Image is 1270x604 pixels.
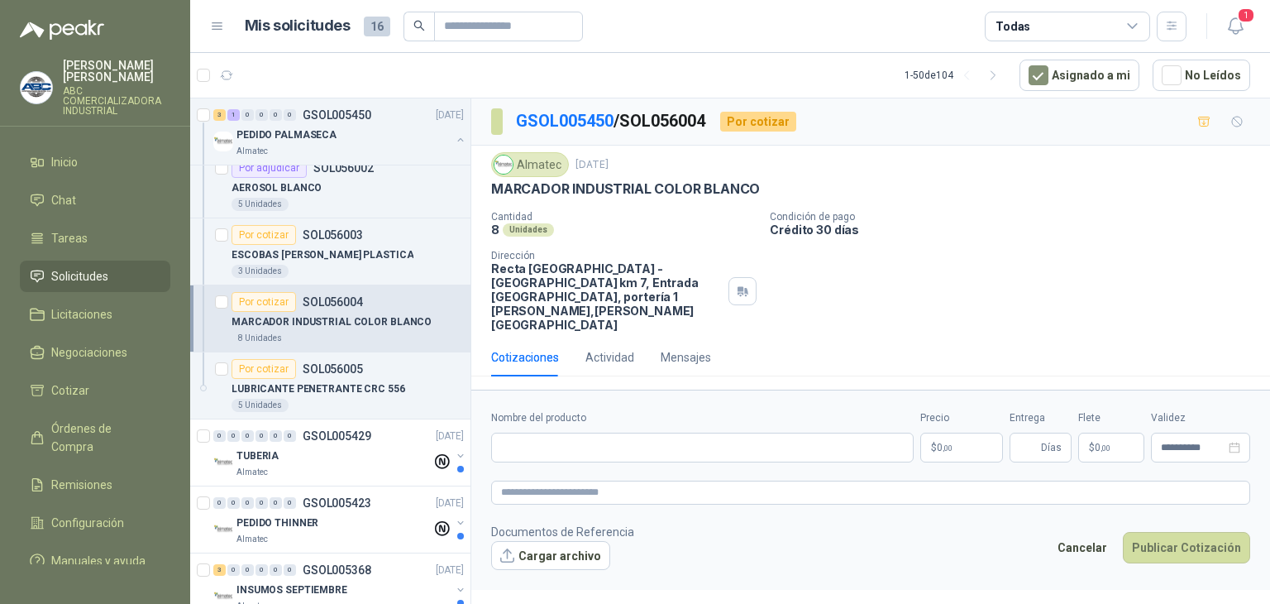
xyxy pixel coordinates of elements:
span: Licitaciones [51,305,112,324]
span: $ [1089,443,1095,453]
div: 0 [270,109,282,121]
div: 0 [241,109,254,121]
h1: Mis solicitudes [245,14,351,38]
span: ,00 [943,443,952,453]
p: [DATE] [575,157,609,173]
p: ESCOBAS [PERSON_NAME] PLASTICA [232,247,413,263]
div: Todas [995,17,1030,36]
p: $0,00 [920,433,1003,463]
label: Entrega [1010,410,1072,426]
p: PEDIDO PALMASECA [236,127,337,143]
div: 5 Unidades [232,399,289,412]
div: 1 - 50 de 104 [905,62,1006,89]
div: 0 [270,564,282,576]
label: Nombre del producto [491,410,914,426]
div: 5 Unidades [232,198,289,211]
div: 0 [241,564,254,576]
div: 0 [227,564,240,576]
p: SOL056005 [303,363,363,375]
div: Mensajes [661,348,711,367]
p: TUBERIA [236,448,279,464]
a: Tareas [20,223,170,254]
div: 0 [241,430,254,442]
a: Por cotizarSOL056005LUBRICANTE PENETRANTE CRC 5565 Unidades [190,352,470,419]
label: Flete [1078,410,1144,426]
p: [DATE] [436,108,464,123]
p: Recta [GEOGRAPHIC_DATA] - [GEOGRAPHIC_DATA] km 7, Entrada [GEOGRAPHIC_DATA], portería 1 [PERSON_N... [491,261,722,332]
p: PEDIDO THINNER [236,515,318,531]
span: Días [1041,434,1062,462]
p: / SOL056004 [516,108,707,134]
div: 0 [270,430,282,442]
span: Negociaciones [51,343,127,362]
div: 0 [284,564,296,576]
a: Manuales y ayuda [20,545,170,577]
label: Precio [920,410,1003,426]
span: search [413,20,425,31]
span: 0 [937,443,952,453]
p: Almatec [236,145,268,158]
span: Configuración [51,514,124,532]
div: 0 [255,564,268,576]
div: Por cotizar [232,225,296,245]
a: Inicio [20,146,170,178]
div: 0 [284,430,296,442]
button: No Leídos [1153,60,1250,91]
p: SOL056004 [303,296,363,308]
a: Configuración [20,507,170,539]
img: Logo peakr [20,20,104,40]
p: ABC COMERCIALIZADORA INDUSTRIAL [63,86,170,116]
button: Cancelar [1048,532,1116,563]
p: SOL056003 [303,229,363,241]
a: Por cotizarSOL056003ESCOBAS [PERSON_NAME] PLASTICA3 Unidades [190,218,470,285]
a: Negociaciones [20,337,170,368]
a: Chat [20,185,170,216]
div: 0 [227,497,240,509]
p: GSOL005429 [303,430,371,442]
img: Company Logo [213,132,233,151]
p: Crédito 30 días [770,223,1263,237]
div: Cotizaciones [491,348,559,367]
img: Company Logo [213,520,233,539]
div: 0 [284,109,296,121]
p: GSOL005450 [303,109,371,121]
a: Por cotizarSOL056004MARCADOR INDUSTRIAL COLOR BLANCO8 Unidades [190,285,470,352]
p: 8 [491,223,499,237]
div: Por cotizar [720,112,796,132]
label: Validez [1151,410,1250,426]
div: 0 [270,497,282,509]
span: 1 [1237,7,1255,23]
span: Tareas [51,229,88,247]
p: GSOL005423 [303,497,371,509]
div: 0 [284,497,296,509]
div: 0 [213,497,226,509]
span: Cotizar [51,381,89,400]
div: 0 [213,430,226,442]
a: GSOL005450 [516,111,614,131]
span: Órdenes de Compra [51,419,155,456]
span: 0 [1095,443,1110,453]
p: [DATE] [436,496,464,511]
div: Unidades [503,223,554,237]
button: Cargar archivo [491,541,610,571]
a: 0 0 0 0 0 0 GSOL005423[DATE] Company LogoPEDIDO THINNERAlmatec [213,493,467,546]
a: Por adjudicarSOL056002AEROSOL BLANCO5 Unidades [190,151,470,218]
span: Manuales y ayuda [51,552,146,570]
p: $ 0,00 [1078,433,1144,463]
img: Company Logo [494,156,513,174]
div: 3 [213,109,226,121]
div: Por cotizar [232,292,296,312]
div: 0 [241,497,254,509]
p: GSOL005368 [303,564,371,576]
div: Actividad [585,348,634,367]
a: Remisiones [20,469,170,501]
span: ,00 [1101,443,1110,453]
p: AEROSOL BLANCO [232,180,322,196]
div: Almatec [491,152,569,177]
a: Licitaciones [20,299,170,330]
p: SOL056002 [313,162,374,174]
div: 0 [255,430,268,442]
p: MARCADOR INDUSTRIAL COLOR BLANCO [232,314,432,330]
p: Documentos de Referencia [491,523,634,541]
button: Asignado a mi [1019,60,1139,91]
